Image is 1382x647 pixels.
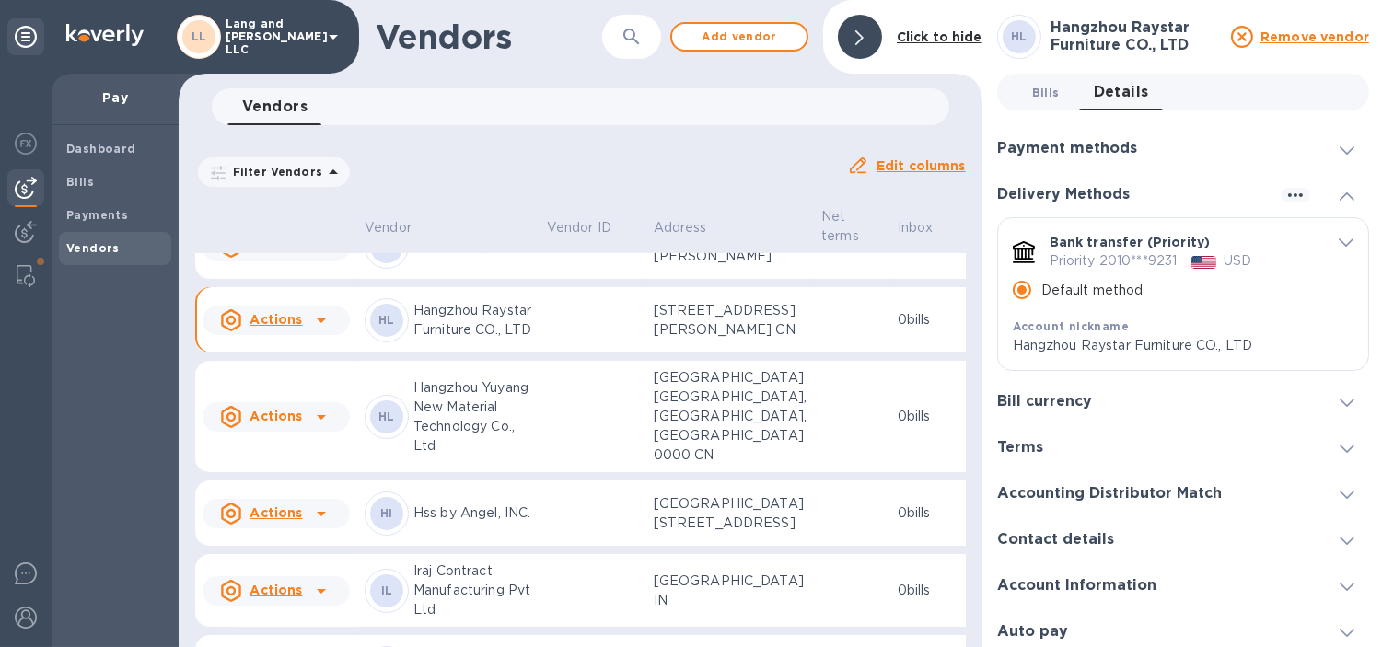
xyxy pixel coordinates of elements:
[670,22,808,52] button: Add vendor
[413,503,532,523] p: Hss by Angel, INC.
[1032,83,1060,102] span: Bills
[365,218,412,237] p: Vendor
[997,217,1369,378] div: default-method
[66,241,120,255] b: Vendors
[7,18,44,55] div: Unpin categories
[1050,233,1211,251] p: Bank transfer (Priority)
[654,572,807,610] p: [GEOGRAPHIC_DATA] IN
[381,583,393,597] b: IL
[547,218,635,237] span: Vendor ID
[1041,281,1144,300] p: Default method
[821,207,859,246] p: Net terms
[413,378,532,456] p: Hangzhou Yuyang New Material Technology Co., Ltd
[654,494,807,533] p: [GEOGRAPHIC_DATA][STREET_ADDRESS]
[997,485,1222,503] h3: Accounting Distributor Match
[250,505,302,520] u: Actions
[66,88,164,107] p: Pay
[898,218,934,237] p: Inbox
[897,29,982,44] b: Click to hide
[654,218,707,237] p: Address
[15,133,37,155] img: Foreign exchange
[1013,336,1325,355] p: Hangzhou Raystar Furniture CO., LTD
[997,393,1092,410] h3: Bill currency
[242,94,308,120] span: Vendors
[66,208,128,222] b: Payments
[547,218,611,237] p: Vendor ID
[1051,19,1220,53] h3: Hangzhou Raystar Furniture CO., LTD
[687,26,792,48] span: Add vendor
[365,218,436,237] span: Vendor
[1224,251,1251,271] p: USD
[898,407,958,426] p: 0 bills
[1191,256,1216,269] img: USD
[378,313,395,327] b: HL
[997,577,1156,595] h3: Account Information
[413,301,532,340] p: Hangzhou Raystar Furniture CO., LTD
[378,410,395,423] b: HL
[898,503,958,523] p: 0 bills
[877,158,966,173] u: Edit columns
[226,17,318,56] p: Lang and [PERSON_NAME] LLC
[380,506,393,520] b: HI
[654,218,731,237] span: Address
[997,140,1137,157] h3: Payment methods
[1050,251,1178,271] p: Priority 2010***9231
[997,186,1130,203] h3: Delivery Methods
[66,175,94,189] b: Bills
[997,623,1068,641] h3: Auto pay
[226,164,322,179] p: Filter Vendors
[821,207,883,246] span: Net terms
[654,301,807,340] p: [STREET_ADDRESS][PERSON_NAME] CN
[1011,29,1028,43] b: HL
[898,581,958,600] p: 0 bills
[997,439,1043,456] h3: Terms
[898,218,958,237] span: Inbox
[250,583,302,597] u: Actions
[997,531,1114,549] h3: Contact details
[250,409,302,423] u: Actions
[192,29,207,43] b: LL
[1013,319,1129,333] b: Account nickname
[1094,79,1149,105] span: Details
[413,561,532,619] p: Iraj Contract Manufacturing Pvt Ltd
[654,368,807,465] p: [GEOGRAPHIC_DATA] [GEOGRAPHIC_DATA], [GEOGRAPHIC_DATA], [GEOGRAPHIC_DATA] 0000 CN
[66,142,136,156] b: Dashboard
[1260,29,1369,44] u: Remove vendor
[250,312,302,327] u: Actions
[66,24,144,46] img: Logo
[376,17,602,56] h1: Vendors
[898,310,958,329] p: 0 bills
